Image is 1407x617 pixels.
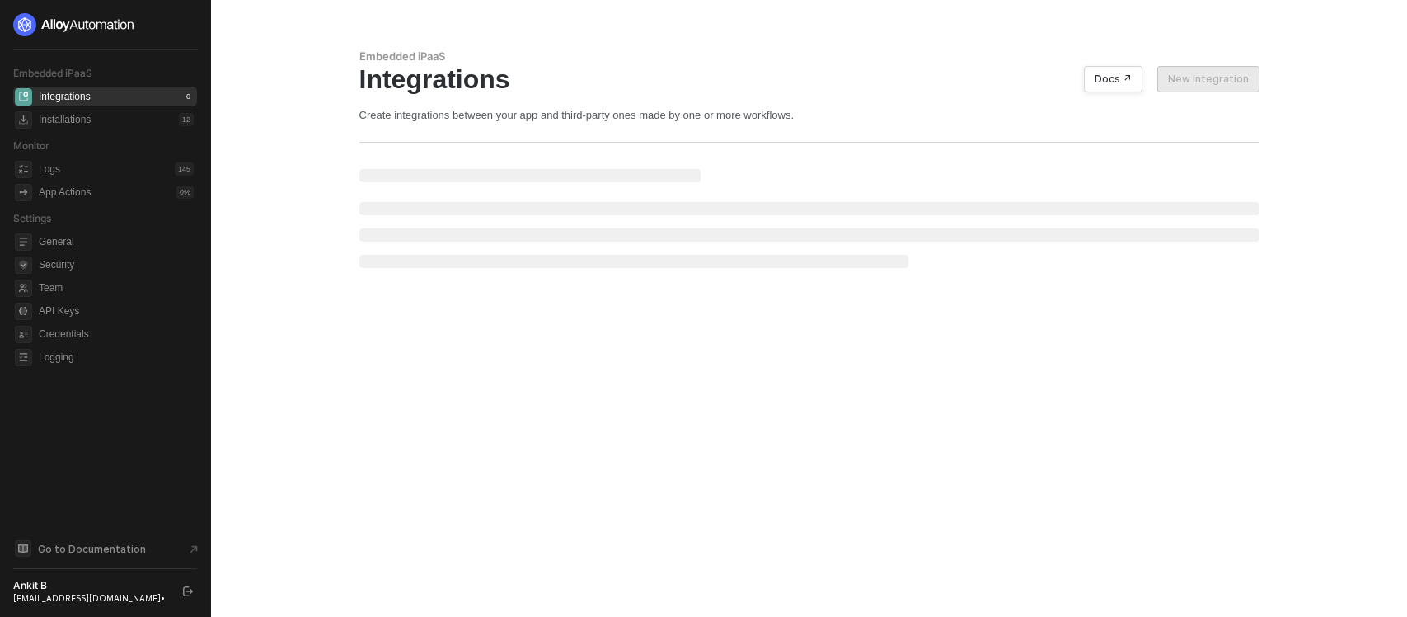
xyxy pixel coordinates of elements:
[15,257,32,274] span: security
[13,212,51,224] span: Settings
[13,13,197,36] a: logo
[38,542,146,556] span: Go to Documentation
[15,540,31,557] span: documentation
[185,541,202,558] span: document-arrow
[13,139,49,152] span: Monitor
[175,162,194,176] div: 145
[1095,73,1132,86] div: Docs ↗
[39,232,194,252] span: General
[1157,66,1259,92] button: New Integration
[176,186,194,199] div: 0 %
[359,49,1259,64] div: Embedded iPaaS
[359,64,1259,95] div: Integrations
[39,255,194,275] span: Security
[15,88,32,106] span: integrations
[13,579,168,592] div: Ankit B
[15,184,32,201] span: icon-app-actions
[15,326,32,343] span: credentials
[39,90,91,104] div: Integrations
[359,108,1259,122] div: Create integrations between your app and third-party ones made by one or more workflows.
[39,186,91,200] div: App Actions
[15,111,32,129] span: installations
[179,113,194,126] div: 12
[39,324,194,344] span: Credentials
[15,161,32,178] span: icon-logs
[15,233,32,251] span: general
[15,303,32,320] span: api-key
[15,280,32,297] span: team
[39,278,194,298] span: Team
[13,67,92,79] span: Embedded iPaaS
[13,592,168,604] div: [EMAIL_ADDRESS][DOMAIN_NAME] •
[183,90,194,103] div: 0
[13,13,135,36] img: logo
[39,347,194,367] span: Logging
[15,349,32,366] span: logging
[13,539,198,558] a: Knowledge Base
[183,586,193,596] span: logout
[39,113,91,127] div: Installations
[1084,66,1142,92] button: Docs ↗
[39,162,60,177] div: Logs
[39,301,194,321] span: API Keys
